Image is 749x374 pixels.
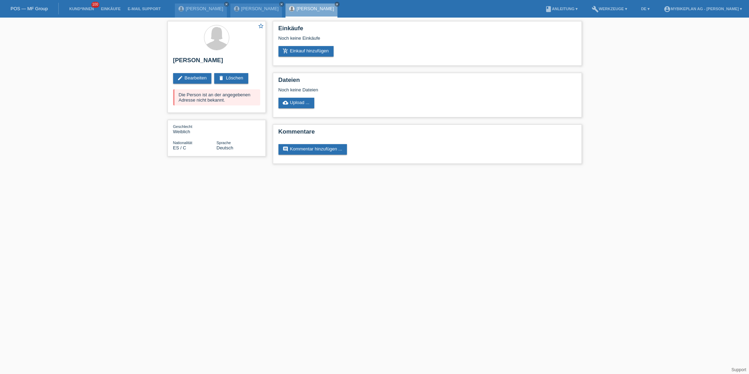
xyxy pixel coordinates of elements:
[278,144,347,155] a: commentKommentar hinzufügen ...
[296,6,334,11] a: [PERSON_NAME]
[638,7,653,11] a: DE ▾
[588,7,631,11] a: buildWerkzeuge ▾
[218,75,224,81] i: delete
[173,141,192,145] span: Nationalität
[66,7,97,11] a: Kund*innen
[278,25,576,36] h2: Einkäufe
[241,6,279,11] a: [PERSON_NAME]
[217,145,234,150] span: Deutsch
[91,2,100,8] span: 100
[225,2,228,6] i: close
[592,6,599,13] i: build
[214,73,248,84] a: deleteLöschen
[177,75,183,81] i: edit
[279,2,284,7] a: close
[283,100,288,105] i: cloud_upload
[224,2,229,7] a: close
[335,2,339,6] i: close
[173,89,260,105] div: Die Person ist an der angegebenen Adresse nicht bekannt.
[278,36,576,46] div: Noch keine Einkäufe
[660,7,745,11] a: account_circleMybikeplan AG - [PERSON_NAME] ▾
[545,6,552,13] i: book
[97,7,124,11] a: Einkäufe
[731,367,746,372] a: Support
[335,2,340,7] a: close
[124,7,164,11] a: E-Mail Support
[283,48,288,54] i: add_shopping_cart
[278,128,576,139] h2: Kommentare
[280,2,283,6] i: close
[11,6,48,11] a: POS — MF Group
[283,146,288,152] i: comment
[541,7,581,11] a: bookAnleitung ▾
[258,23,264,30] a: star_border
[173,124,217,134] div: Weiblich
[173,57,260,67] h2: [PERSON_NAME]
[173,124,192,129] span: Geschlecht
[278,77,576,87] h2: Dateien
[217,141,231,145] span: Sprache
[186,6,223,11] a: [PERSON_NAME]
[278,87,493,92] div: Noch keine Dateien
[278,46,334,57] a: add_shopping_cartEinkauf hinzufügen
[258,23,264,29] i: star_border
[664,6,671,13] i: account_circle
[278,98,315,108] a: cloud_uploadUpload ...
[173,145,186,150] span: Spanien / C / 21.09.1991
[173,73,212,84] a: editBearbeiten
